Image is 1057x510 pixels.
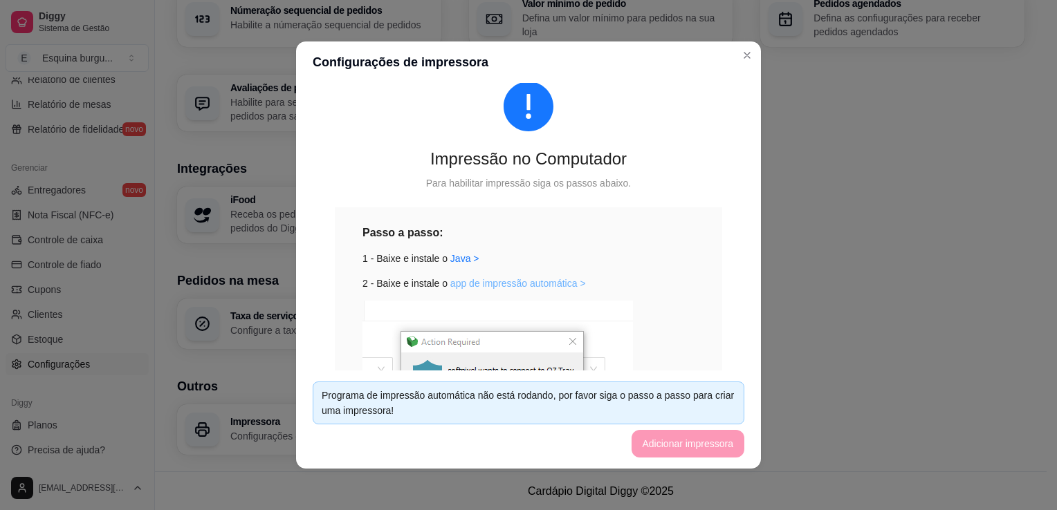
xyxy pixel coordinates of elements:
[450,253,479,264] a: Java >
[362,227,443,238] strong: Passo a passo:
[335,176,722,191] div: Para habilitar impressão siga os passos abaixo.
[322,388,735,418] div: Programa de impressão automática não está rodando, por favor siga o passo a passo para criar uma ...
[504,82,553,131] span: exclamation-circle
[736,44,758,66] button: Close
[450,278,586,289] a: app de impressão automática >
[362,301,633,482] img: exemplo
[296,41,761,83] header: Configurações de impressora
[362,251,695,266] div: 1 - Baixe e instale o
[335,148,722,170] div: Impressão no Computador
[362,276,695,291] div: 2 - Baixe e instale o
